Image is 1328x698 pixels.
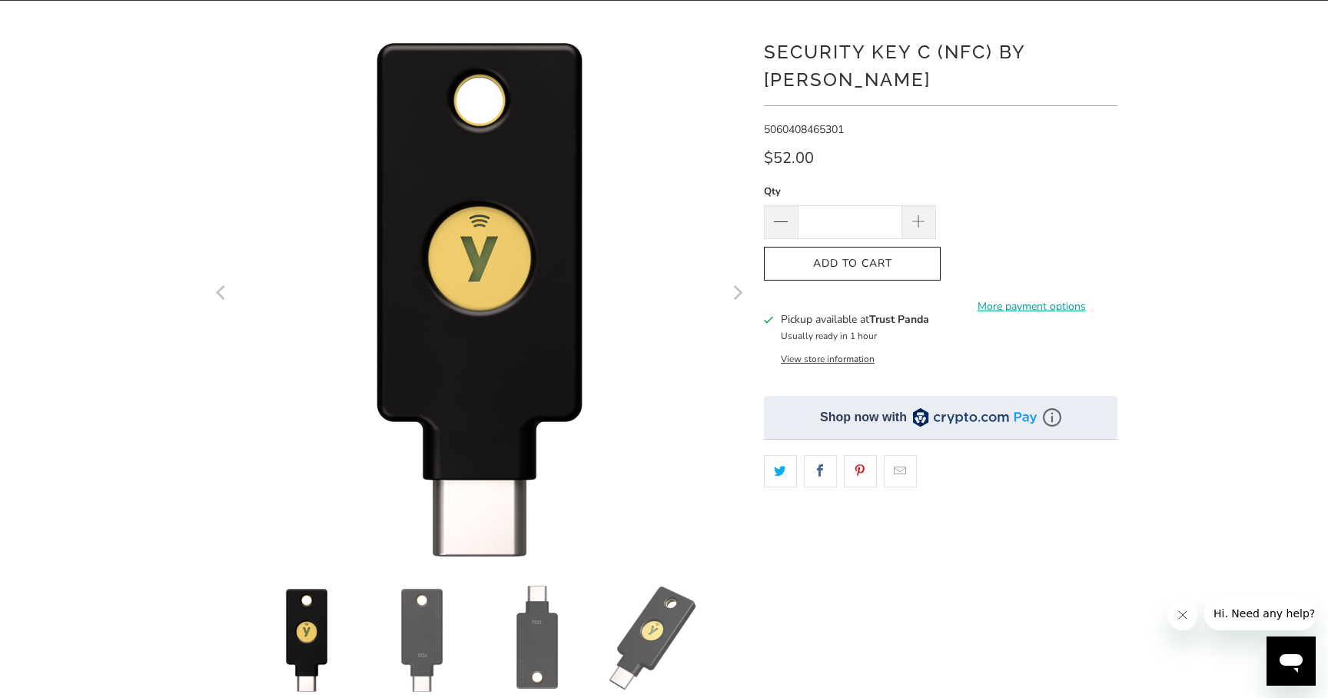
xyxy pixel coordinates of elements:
[253,585,360,693] img: Security Key C (NFC) by Yubico - Trust Panda
[764,455,797,487] a: Share this on Twitter
[210,24,234,562] button: Previous
[804,455,837,487] a: Share this on Facebook
[211,24,749,562] a: Security Key C (NFC) by Yubico - Trust Panda
[884,455,917,487] a: Email this to a friend
[764,35,1117,94] h1: Security Key C (NFC) by [PERSON_NAME]
[781,311,929,327] h3: Pickup available at
[844,455,877,487] a: Share this on Pinterest
[764,247,941,281] button: Add to Cart
[869,312,929,327] b: Trust Panda
[945,298,1117,315] a: More payment options
[781,330,877,342] small: Usually ready in 1 hour
[764,122,844,137] span: 5060408465301
[1167,600,1198,630] iframe: Close message
[1267,637,1316,686] iframe: Button to launch messaging window
[764,514,1117,565] iframe: Reviews Widget
[599,585,706,693] img: Security Key C (NFC) by Yubico - Trust Panda
[764,148,814,168] span: $52.00
[1204,597,1316,630] iframe: Message from company
[764,183,936,200] label: Qty
[368,585,476,693] img: Security Key C (NFC) by Yubico - Trust Panda
[780,258,925,271] span: Add to Cart
[820,409,907,426] div: Shop now with
[483,585,591,693] img: Security Key C (NFC) by Yubico - Trust Panda
[781,353,875,365] button: View store information
[725,24,749,562] button: Next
